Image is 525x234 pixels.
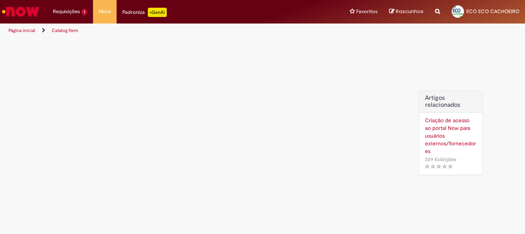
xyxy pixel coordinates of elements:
a: Catalog Item [52,27,78,34]
span: • [458,154,462,165]
span: 1 [81,9,87,15]
span: 229 Exibições [425,156,456,163]
span: ECO ECO CACHOEIRO [466,8,519,15]
span: More [99,8,111,15]
ul: Trilhas de página [6,24,344,38]
a: Página inicial [8,27,35,34]
span: Requisições [53,8,80,15]
a: Rascunhos [389,8,423,15]
img: ServiceNow [1,4,41,19]
a: Criação de acesso ao portal Now para usuários externos/fornecedores [425,116,476,155]
h3: Artigos relacionados [425,95,476,108]
span: Rascunhos [396,8,423,15]
div: Padroniza [122,8,167,17]
p: +GenAi [148,8,167,17]
span: Favoritos [356,8,378,15]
